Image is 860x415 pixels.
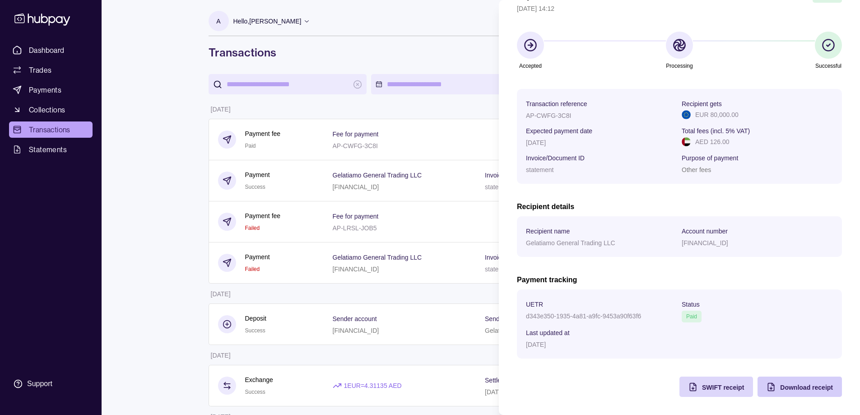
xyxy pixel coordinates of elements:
[682,154,738,162] p: Purpose of payment
[526,100,587,107] p: Transaction reference
[682,301,700,308] p: Status
[526,329,570,336] p: Last updated at
[679,377,753,397] button: SWIFT receipt
[519,61,542,71] p: Accepted
[758,377,842,397] button: Download receipt
[526,112,571,119] p: AP-CWFG-3C8I
[526,127,592,135] p: Expected payment date
[682,137,691,146] img: ae
[686,313,697,320] span: Paid
[682,110,691,119] img: eu
[666,61,693,71] p: Processing
[682,239,728,247] p: [FINANCIAL_ID]
[695,110,739,120] p: EUR 80,000.00
[682,228,728,235] p: Account number
[526,228,570,235] p: Recipient name
[517,202,842,212] h2: Recipient details
[682,166,711,173] p: Other fees
[815,61,841,71] p: Successful
[526,166,553,173] p: statement
[517,275,842,285] h2: Payment tracking
[526,154,585,162] p: Invoice/Document ID
[526,139,546,146] p: [DATE]
[526,341,546,348] p: [DATE]
[526,301,543,308] p: UETR
[682,100,722,107] p: Recipient gets
[702,384,744,391] span: SWIFT receipt
[517,4,842,14] p: [DATE] 14:12
[682,127,750,135] p: Total fees (incl. 5% VAT)
[695,137,730,147] p: AED 126.00
[526,239,615,247] p: Gelatiamo General Trading LLC
[526,312,641,320] p: d343e350-1935-4a81-a9fc-9453a90f63f6
[780,384,833,391] span: Download receipt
